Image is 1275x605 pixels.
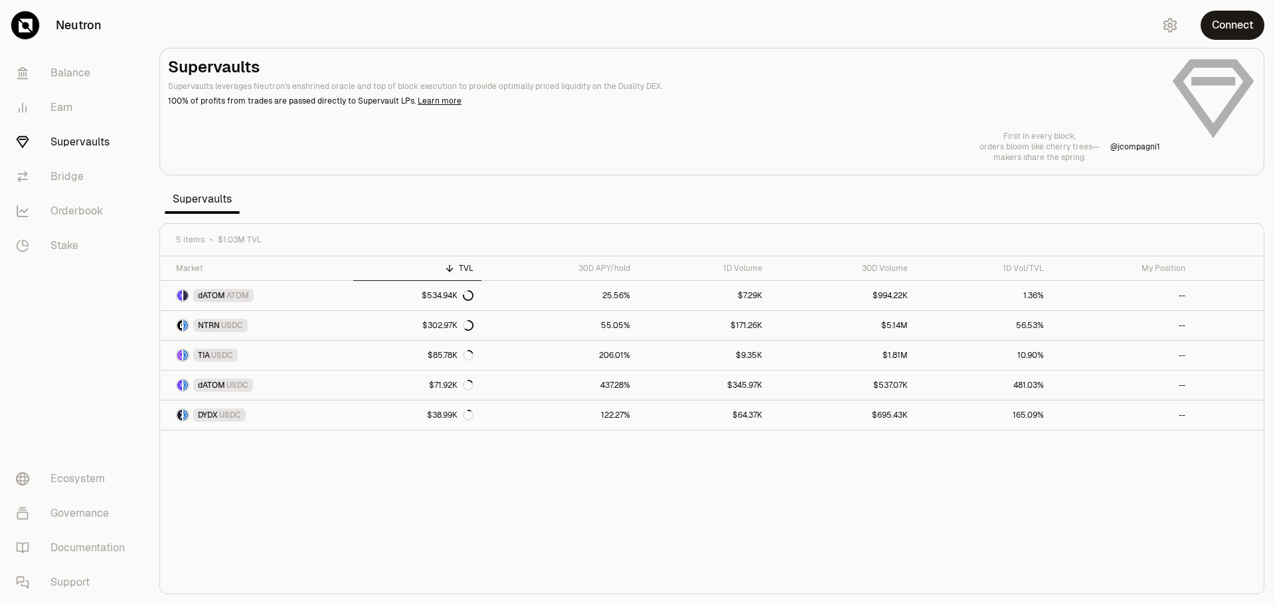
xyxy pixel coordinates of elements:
span: ATOM [226,290,249,301]
span: $1.03M TVL [218,234,262,245]
h2: Supervaults [168,56,1160,78]
div: $71.92K [429,380,473,390]
a: 10.90% [916,341,1052,370]
a: $5.14M [770,311,915,340]
a: 1.36% [916,281,1052,310]
a: $64.37K [638,400,770,430]
a: 481.03% [916,371,1052,400]
a: Earn [5,90,143,125]
div: Market [176,263,345,274]
div: My Position [1060,263,1185,274]
a: Supervaults [5,125,143,159]
a: -- [1052,400,1193,430]
div: 1D Volume [646,263,762,274]
div: $38.99K [427,410,473,420]
div: 30D Volume [778,263,907,274]
a: 122.27% [481,400,638,430]
span: USDC [219,410,241,420]
a: $345.97K [638,371,770,400]
a: Balance [5,56,143,90]
span: USDC [211,350,233,361]
img: USDC Logo [183,410,188,420]
a: Stake [5,228,143,263]
span: DYDX [198,410,218,420]
span: USDC [226,380,248,390]
div: 30D APY/hold [489,263,630,274]
img: USDC Logo [183,350,188,361]
p: makers share the spring. [979,152,1100,163]
p: First in every block, [979,131,1100,141]
p: 100% of profits from trades are passed directly to Supervault LPs. [168,95,1160,107]
img: TIA Logo [177,350,182,361]
a: Support [5,565,143,600]
img: dATOM Logo [177,290,182,301]
div: $302.97K [422,320,473,331]
span: dATOM [198,380,225,390]
a: -- [1052,281,1193,310]
p: orders bloom like cherry trees— [979,141,1100,152]
a: 25.56% [481,281,638,310]
a: TIA LogoUSDC LogoTIAUSDC [160,341,353,370]
img: DYDX Logo [177,410,182,420]
a: 165.09% [916,400,1052,430]
p: @ jcompagni1 [1110,141,1160,152]
a: $302.97K [353,311,482,340]
span: USDC [221,320,243,331]
a: $171.26K [638,311,770,340]
a: dATOM LogoUSDC LogodATOMUSDC [160,371,353,400]
img: USDC Logo [183,320,188,331]
a: 437.28% [481,371,638,400]
img: USDC Logo [183,380,188,390]
a: Orderbook [5,194,143,228]
a: $7.29K [638,281,770,310]
a: Governance [5,496,143,531]
span: dATOM [198,290,225,301]
a: $537.07K [770,371,915,400]
a: dATOM LogoATOM LogodATOMATOM [160,281,353,310]
span: Supervaults [165,186,240,213]
a: DYDX LogoUSDC LogoDYDXUSDC [160,400,353,430]
div: TVL [361,263,474,274]
a: $695.43K [770,400,915,430]
a: @jcompagni1 [1110,141,1160,152]
img: dATOM Logo [177,380,182,390]
a: -- [1052,311,1193,340]
a: Documentation [5,531,143,565]
a: First in every block,orders bloom like cherry trees—makers share the spring. [979,131,1100,163]
img: ATOM Logo [183,290,188,301]
div: $85.78K [428,350,473,361]
a: $1.81M [770,341,915,370]
a: $9.35K [638,341,770,370]
a: 55.05% [481,311,638,340]
a: Learn more [418,96,462,106]
div: $534.94K [422,290,473,301]
a: NTRN LogoUSDC LogoNTRNUSDC [160,311,353,340]
a: -- [1052,371,1193,400]
a: Ecosystem [5,462,143,496]
a: $85.78K [353,341,482,370]
a: Bridge [5,159,143,194]
a: -- [1052,341,1193,370]
a: $534.94K [353,281,482,310]
span: TIA [198,350,210,361]
img: NTRN Logo [177,320,182,331]
div: 1D Vol/TVL [924,263,1044,274]
span: 5 items [176,234,205,245]
a: $71.92K [353,371,482,400]
a: $38.99K [353,400,482,430]
button: Connect [1201,11,1264,40]
a: 206.01% [481,341,638,370]
span: NTRN [198,320,220,331]
a: 56.53% [916,311,1052,340]
a: $994.22K [770,281,915,310]
p: Supervaults leverages Neutron's enshrined oracle and top of block execution to provide optimally ... [168,80,1160,92]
